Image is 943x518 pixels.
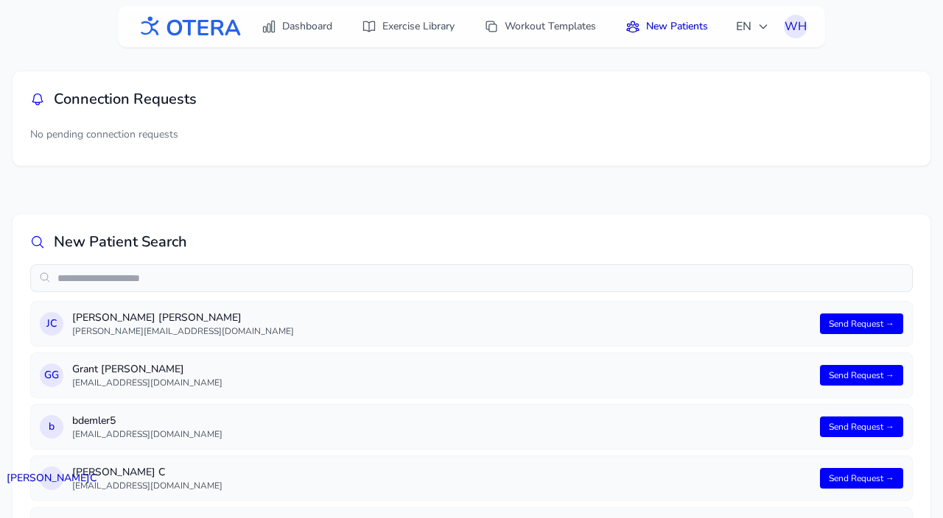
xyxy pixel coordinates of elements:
[72,428,811,440] p: [EMAIL_ADDRESS][DOMAIN_NAME]
[820,313,903,334] button: Send Request →
[44,368,59,383] span: G G
[353,13,463,40] a: Exercise Library
[72,362,811,377] p: Grant [PERSON_NAME]
[475,13,605,40] a: Workout Templates
[72,465,811,480] p: [PERSON_NAME] С
[54,232,187,252] h2: New Patient Search
[72,480,811,492] p: [EMAIL_ADDRESS][DOMAIN_NAME]
[54,89,197,110] h2: Connection Requests
[736,18,769,35] span: EN
[820,416,903,437] button: Send Request →
[7,471,97,486] span: [PERSON_NAME] С
[820,365,903,386] button: Send Request →
[72,311,811,325] p: [PERSON_NAME] [PERSON_NAME]
[46,316,57,331] span: J C
[72,414,811,428] p: bdemler5
[136,10,242,43] img: OTERA logo
[253,13,341,40] a: Dashboard
[617,13,717,40] a: New Patients
[30,121,913,148] p: No pending connection requests
[72,377,811,388] p: [EMAIL_ADDRESS][DOMAIN_NAME]
[49,419,55,434] span: b
[727,12,778,41] button: EN
[784,15,807,38] button: WH
[72,325,811,337] p: [PERSON_NAME][EMAIL_ADDRESS][DOMAIN_NAME]
[820,468,903,489] button: Send Request →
